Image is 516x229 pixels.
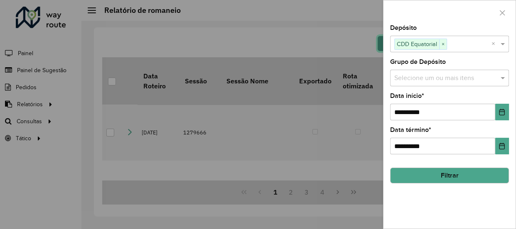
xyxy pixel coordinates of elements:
label: Data término [390,125,431,135]
label: Depósito [390,23,417,33]
button: Choose Date [495,138,509,154]
label: Data início [390,91,424,101]
span: × [439,39,447,49]
span: CDD Equatorial [395,39,439,49]
span: Clear all [491,39,499,49]
label: Grupo de Depósito [390,57,446,67]
button: Choose Date [495,104,509,120]
button: Filtrar [390,168,509,183]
